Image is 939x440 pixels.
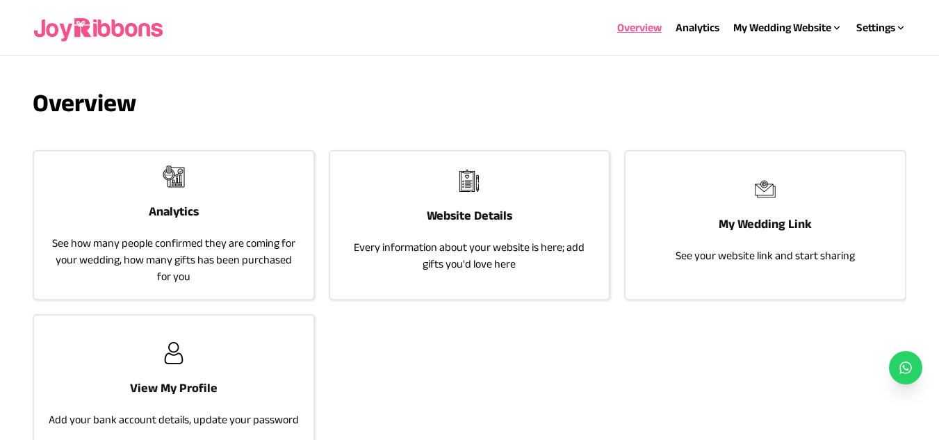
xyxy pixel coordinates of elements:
p: See how many people confirmed they are coming for your wedding, how many gifts has been purchased... [48,235,299,285]
img: joyribbons [163,165,185,188]
img: joyribbons [754,178,776,200]
a: joyribbonsAnalyticsSee how many people confirmed they are coming for your wedding, how many gifts... [33,150,314,300]
h3: Website Details [427,206,512,225]
a: joyribbonsWebsite DetailsEvery information about your website is here; add gifts you'd love here [329,150,610,300]
img: joyribbons [458,170,480,192]
p: See your website link and start sharing [676,247,855,264]
a: Overview [617,22,662,33]
img: joyribbons [33,6,166,50]
a: joyribbonsMy Wedding LinkSee your website link and start sharing [624,150,906,300]
a: Analytics [676,22,719,33]
p: Add your bank account details, update your password [49,412,299,428]
h3: View My Profile [130,378,218,398]
h3: Analytics [149,202,199,221]
h3: Overview [33,89,906,117]
h3: My Wedding Link [719,214,812,234]
p: Every information about your website is here; add gifts you'd love here [344,239,595,272]
div: Settings [856,19,906,36]
img: joyribbons [163,342,185,364]
div: My Wedding Website [733,19,842,36]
